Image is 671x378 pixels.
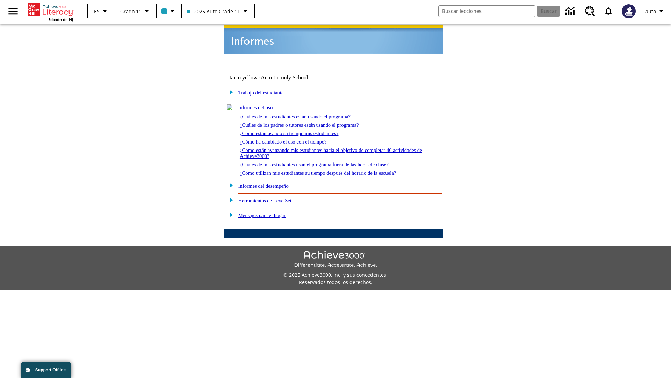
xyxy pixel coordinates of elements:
[226,197,233,203] img: plus.gif
[21,362,71,378] button: Support Offline
[230,75,358,81] td: tauto.yellow -
[224,25,443,54] img: header
[238,105,273,110] a: Informes del uso
[184,5,252,17] button: Clase: 2025 Auto Grade 11, Selecciona una clase
[94,8,100,15] span: ES
[187,8,240,15] span: 2025 Auto Grade 11
[240,170,396,176] a: ¿Cómo utilizan mis estudiantes su tiempo después del horario de la escuela?
[90,5,113,17] button: Lenguaje: ES, Selecciona un idioma
[599,2,618,20] a: Notificaciones
[48,17,73,22] span: Edición de NJ
[238,198,291,203] a: Herramientas de LevelSet
[618,2,640,20] button: Escoja un nuevo avatar
[561,2,580,21] a: Centro de información
[240,122,359,128] a: ¿Cuáles de los padres o tutores están usando el programa?
[643,8,656,15] span: Tauto
[120,8,142,15] span: Grado 11
[238,183,289,189] a: Informes del desempeño
[261,75,308,80] nobr: Auto Lit only School
[240,139,327,145] a: ¿Cómo ha cambiado el uso con el tiempo?
[226,182,233,188] img: plus.gif
[640,5,668,17] button: Perfil/Configuración
[238,212,286,218] a: Mensajes para el hogar
[240,131,339,136] a: ¿Cómo están usando su tiempo mis estudiantes?
[226,104,233,110] img: minus.gif
[226,211,233,218] img: plus.gif
[580,2,599,21] a: Centro de recursos, Se abrirá en una pestaña nueva.
[240,147,422,159] a: ¿Cómo están avanzando mis estudiantes hacia el objetivo de completar 40 actividades de Achieve3000?
[28,2,73,22] div: Portada
[226,89,233,95] img: plus.gif
[294,251,377,268] img: Achieve3000 Differentiate Accelerate Achieve
[159,5,179,17] button: El color de la clase es azul claro. Cambiar el color de la clase.
[3,1,23,22] button: Abrir el menú lateral
[240,162,389,167] a: ¿Cuáles de mis estudiantes usan el programa fuera de las horas de clase?
[238,90,284,96] a: Trabajo del estudiante
[622,4,636,18] img: Avatar
[439,6,535,17] input: Buscar campo
[117,5,154,17] button: Grado: Grado 11, Elige un grado
[240,114,351,119] a: ¿Cuáles de mis estudiantes están usando el programa?
[35,367,66,372] span: Support Offline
